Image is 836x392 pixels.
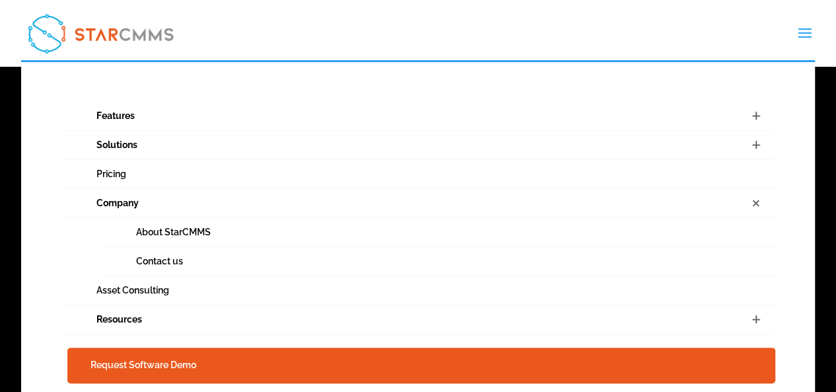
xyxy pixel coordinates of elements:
[21,7,180,59] img: StarCMMS
[61,276,776,305] a: Asset Consulting
[61,189,776,218] a: Company
[61,102,776,131] a: Features
[61,131,776,160] a: Solutions
[102,218,775,247] a: About StarCMMS
[61,305,776,334] a: Resources
[81,348,763,383] a: Request Software Demo
[102,247,775,276] a: Contact us
[61,160,776,189] a: Pricing
[770,329,836,392] iframe: Chat Widget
